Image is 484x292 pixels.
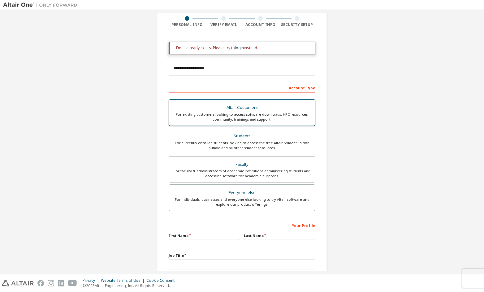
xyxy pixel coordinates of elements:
[2,280,34,286] img: altair_logo.svg
[83,278,101,283] div: Privacy
[173,160,311,169] div: Faculty
[244,233,315,238] label: Last Name
[68,280,77,286] img: youtube.svg
[3,2,80,8] img: Altair One
[169,253,315,258] label: Job Title
[176,45,310,50] div: Email already exists. Please try to instead.
[173,132,311,140] div: Students
[173,112,311,122] div: For existing customers looking to access software downloads, HPC resources, community, trainings ...
[48,280,54,286] img: instagram.svg
[169,220,315,230] div: Your Profile
[173,169,311,178] div: For faculty & administrators of academic institutions administering students and accessing softwa...
[37,280,44,286] img: facebook.svg
[205,22,242,27] div: Verify Email
[235,45,244,50] a: login
[83,283,178,288] p: © 2025 Altair Engineering, Inc. All Rights Reserved.
[101,278,146,283] div: Website Terms of Use
[173,188,311,197] div: Everyone else
[169,22,205,27] div: Personal Info
[169,233,240,238] label: First Name
[279,22,316,27] div: Security Setup
[173,103,311,112] div: Altair Customers
[58,280,64,286] img: linkedin.svg
[242,22,279,27] div: Account Info
[146,278,178,283] div: Cookie Consent
[173,140,311,150] div: For currently enrolled students looking to access the free Altair Student Edition bundle and all ...
[173,197,311,207] div: For individuals, businesses and everyone else looking to try Altair software and explore our prod...
[169,83,315,92] div: Account Type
